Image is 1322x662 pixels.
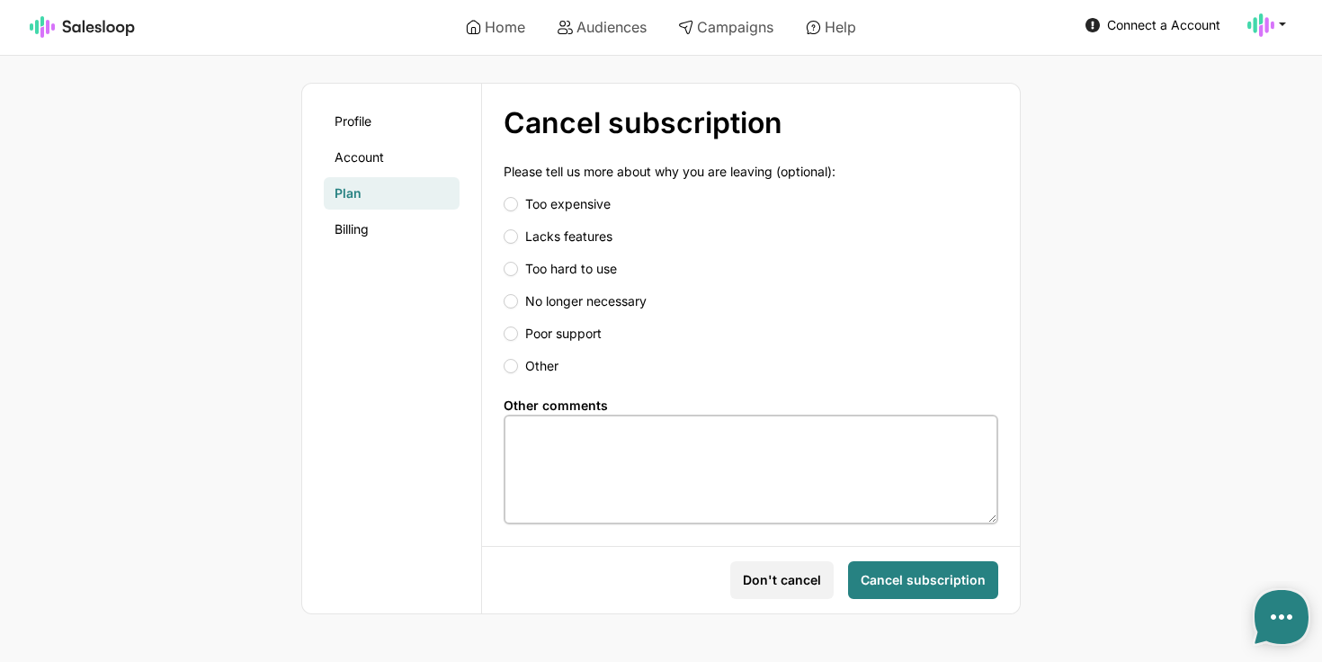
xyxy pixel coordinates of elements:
[1107,17,1220,32] span: Connect a Account
[1080,11,1226,39] a: Connect a Account
[324,213,460,246] a: Billing
[665,12,786,42] a: Campaigns
[30,16,136,38] img: Salesloop
[504,105,949,141] h1: Cancel subscription
[545,12,659,42] a: Audiences
[743,571,821,589] span: Don't cancel
[504,398,608,413] label: Other comments
[793,12,869,42] a: Help
[324,177,460,210] a: Plan
[453,12,538,42] a: Home
[861,571,986,589] span: Cancel subscription
[324,141,460,174] a: Account
[324,105,460,138] a: Profile
[848,561,998,599] button: Cancel subscription
[730,561,834,599] button: Don't cancel
[504,163,998,181] p: Please tell us more about why you are leaving (optional):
